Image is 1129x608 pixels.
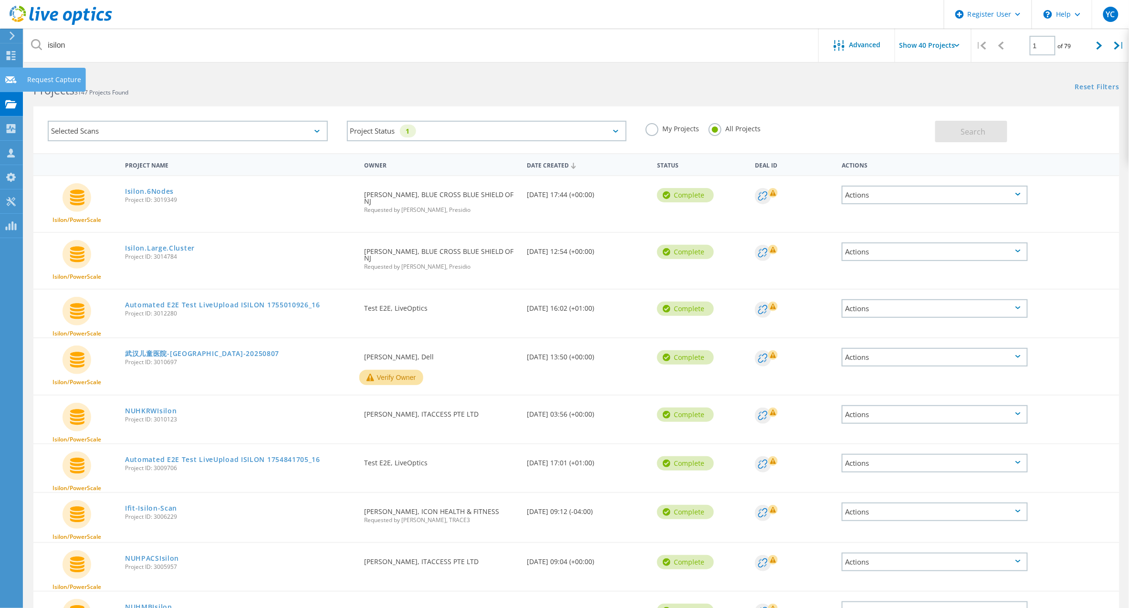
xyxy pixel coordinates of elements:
div: Complete [657,245,714,259]
div: Owner [359,156,522,173]
span: Isilon/PowerScale [52,534,101,540]
div: [PERSON_NAME], Dell [359,338,522,370]
label: My Projects [646,123,699,132]
span: Isilon/PowerScale [52,274,101,280]
div: Date Created [522,156,652,174]
div: Request Capture [27,76,81,83]
span: Project ID: 3006229 [125,514,355,520]
div: Actions [842,503,1028,521]
span: Isilon/PowerScale [52,584,101,590]
span: Project ID: 3009706 [125,465,355,471]
svg: \n [1044,10,1052,19]
div: Complete [657,302,714,316]
a: Reset Filters [1075,84,1119,92]
div: [DATE] 17:01 (+01:00) [522,444,652,476]
a: Automated E2E Test LiveUpload ISILON 1754841705_16 [125,456,320,463]
button: Search [935,121,1007,142]
div: Complete [657,555,714,569]
div: Actions [842,553,1028,571]
span: 3147 Projects Found [74,88,128,96]
input: Search projects by name, owner, ID, company, etc [24,29,819,62]
div: Actions [842,348,1028,367]
div: [DATE] 12:54 (+00:00) [522,233,652,264]
div: [PERSON_NAME], BLUE CROSS BLUE SHIELD OF NJ [359,176,522,222]
div: [DATE] 16:02 (+01:00) [522,290,652,321]
div: Complete [657,456,714,471]
div: Complete [657,350,714,365]
div: Selected Scans [48,121,328,141]
div: Actions [842,454,1028,472]
div: [DATE] 09:12 (-04:00) [522,493,652,524]
a: Ifit-Isilon-Scan [125,505,177,512]
div: | [972,29,991,63]
div: Complete [657,505,714,519]
div: Complete [657,408,714,422]
span: Requested by [PERSON_NAME], Presidio [364,207,517,213]
span: Isilon/PowerScale [52,217,101,223]
div: Actions [842,186,1028,204]
div: Actions [842,242,1028,261]
a: NUHPACSIsilon [125,555,179,562]
div: Deal Id [750,156,837,173]
a: NUHKRWIsilon [125,408,177,414]
span: Search [961,126,985,137]
span: Project ID: 3010697 [125,359,355,365]
a: Automated E2E Test LiveUpload ISILON 1755010926_16 [125,302,320,308]
span: Isilon/PowerScale [52,437,101,442]
div: Project Status [347,121,627,141]
span: Project ID: 3012280 [125,311,355,316]
div: Actions [842,405,1028,424]
button: Verify Owner [359,370,423,385]
div: Actions [842,299,1028,318]
span: Project ID: 3019349 [125,197,355,203]
a: 武汉儿童医院-[GEOGRAPHIC_DATA]-20250807 [125,350,279,357]
span: Requested by [PERSON_NAME], TRACE3 [364,517,517,523]
div: [DATE] 09:04 (+00:00) [522,543,652,575]
span: Project ID: 3010123 [125,417,355,422]
label: All Projects [709,123,761,132]
a: Isilon.Large.Cluster [125,245,195,252]
div: Test E2E, LiveOptics [359,444,522,476]
a: Live Optics Dashboard [10,20,112,27]
div: [DATE] 13:50 (+00:00) [522,338,652,370]
span: of 79 [1058,42,1071,50]
div: 1 [400,125,416,137]
div: Status [652,156,750,173]
span: YC [1106,10,1115,18]
span: Advanced [849,42,881,48]
span: Isilon/PowerScale [52,485,101,491]
div: [PERSON_NAME], BLUE CROSS BLUE SHIELD OF NJ [359,233,522,279]
a: Isilon.6Nodes [125,188,174,195]
div: [PERSON_NAME], ICON HEALTH & FITNESS [359,493,522,533]
span: Isilon/PowerScale [52,379,101,385]
span: Requested by [PERSON_NAME], Presidio [364,264,517,270]
div: [DATE] 03:56 (+00:00) [522,396,652,427]
div: Complete [657,188,714,202]
div: [PERSON_NAME], ITACCESS PTE LTD [359,543,522,575]
div: [DATE] 17:44 (+00:00) [522,176,652,208]
span: Project ID: 3005957 [125,564,355,570]
div: Project Name [120,156,359,173]
div: [PERSON_NAME], ITACCESS PTE LTD [359,396,522,427]
div: Actions [837,156,1033,173]
div: Test E2E, LiveOptics [359,290,522,321]
div: | [1109,29,1129,63]
span: Isilon/PowerScale [52,331,101,336]
span: Project ID: 3014784 [125,254,355,260]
